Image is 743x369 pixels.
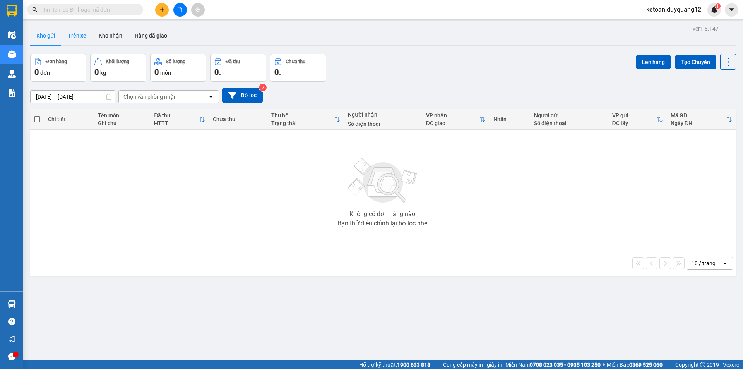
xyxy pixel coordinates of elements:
[46,59,67,64] div: Đơn hàng
[154,67,159,77] span: 0
[493,116,526,122] div: Nhãn
[725,3,738,17] button: caret-down
[213,116,264,122] div: Chưa thu
[711,6,718,13] img: icon-new-feature
[90,54,146,82] button: Khối lượng0kg
[629,362,663,368] strong: 0369 525 060
[159,7,165,12] span: plus
[106,59,129,64] div: Khối lượng
[210,54,266,82] button: Đã thu0đ
[98,120,147,126] div: Ghi chú
[214,67,219,77] span: 0
[426,120,480,126] div: ĐC giao
[667,109,736,130] th: Toggle SortBy
[286,59,305,64] div: Chưa thu
[34,67,39,77] span: 0
[715,3,721,9] sup: 1
[30,26,62,45] button: Kho gửi
[8,70,16,78] img: warehouse-icon
[32,7,38,12] span: search
[98,112,147,118] div: Tên món
[271,120,334,126] div: Trạng thái
[671,112,726,118] div: Mã GD
[397,362,430,368] strong: 1900 633 818
[349,211,417,217] div: Không có đơn hàng nào.
[40,70,50,76] span: đơn
[208,94,214,100] svg: open
[195,7,200,12] span: aim
[607,360,663,369] span: Miền Bắc
[259,84,267,91] sup: 2
[154,112,199,118] div: Đã thu
[693,24,719,33] div: ver 1.8.147
[274,67,279,77] span: 0
[43,5,134,14] input: Tìm tên, số ĐT hoặc mã đơn
[640,5,707,14] span: ketoan.duyquang12
[166,59,185,64] div: Số lượng
[675,55,716,69] button: Tạo Chuyến
[279,70,282,76] span: đ
[8,89,16,97] img: solution-icon
[608,109,667,130] th: Toggle SortBy
[123,93,177,101] div: Chọn văn phòng nhận
[612,120,657,126] div: ĐC lấy
[359,360,430,369] span: Hỗ trợ kỹ thuật:
[344,154,422,208] img: svg+xml;base64,PHN2ZyBjbGFzcz0ibGlzdC1wbHVnX19zdmciIHhtbG5zPSJodHRwOi8vd3d3LnczLm9yZy8yMDAwL3N2Zy...
[348,121,418,127] div: Số điện thoại
[728,6,735,13] span: caret-down
[337,220,429,227] div: Bạn thử điều chỉnh lại bộ lọc nhé!
[100,70,106,76] span: kg
[505,360,601,369] span: Miền Nam
[426,112,480,118] div: VP nhận
[177,7,183,12] span: file-add
[92,26,128,45] button: Kho nhận
[530,362,601,368] strong: 0708 023 035 - 0935 103 250
[8,335,15,343] span: notification
[31,91,115,103] input: Select a date range.
[155,3,169,17] button: plus
[716,3,719,9] span: 1
[436,360,437,369] span: |
[150,109,209,130] th: Toggle SortBy
[270,54,326,82] button: Chưa thu0đ
[636,55,671,69] button: Lên hàng
[668,360,669,369] span: |
[348,112,418,118] div: Người nhận
[692,259,716,267] div: 10 / trang
[8,50,16,58] img: warehouse-icon
[671,120,726,126] div: Ngày ĐH
[612,112,657,118] div: VP gửi
[8,31,16,39] img: warehouse-icon
[8,353,15,360] span: message
[128,26,173,45] button: Hàng đã giao
[271,112,334,118] div: Thu hộ
[422,109,490,130] th: Toggle SortBy
[8,318,15,325] span: question-circle
[62,26,92,45] button: Trên xe
[191,3,205,17] button: aim
[267,109,344,130] th: Toggle SortBy
[30,54,86,82] button: Đơn hàng0đơn
[160,70,171,76] span: món
[534,112,604,118] div: Người gửi
[534,120,604,126] div: Số điện thoại
[226,59,240,64] div: Đã thu
[150,54,206,82] button: Số lượng0món
[48,116,90,122] div: Chi tiết
[7,5,17,17] img: logo-vxr
[722,260,728,266] svg: open
[8,300,16,308] img: warehouse-icon
[222,88,263,103] button: Bộ lọc
[94,67,99,77] span: 0
[219,70,222,76] span: đ
[603,363,605,366] span: ⚪️
[154,120,199,126] div: HTTT
[173,3,187,17] button: file-add
[700,362,705,367] span: copyright
[443,360,503,369] span: Cung cấp máy in - giấy in:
